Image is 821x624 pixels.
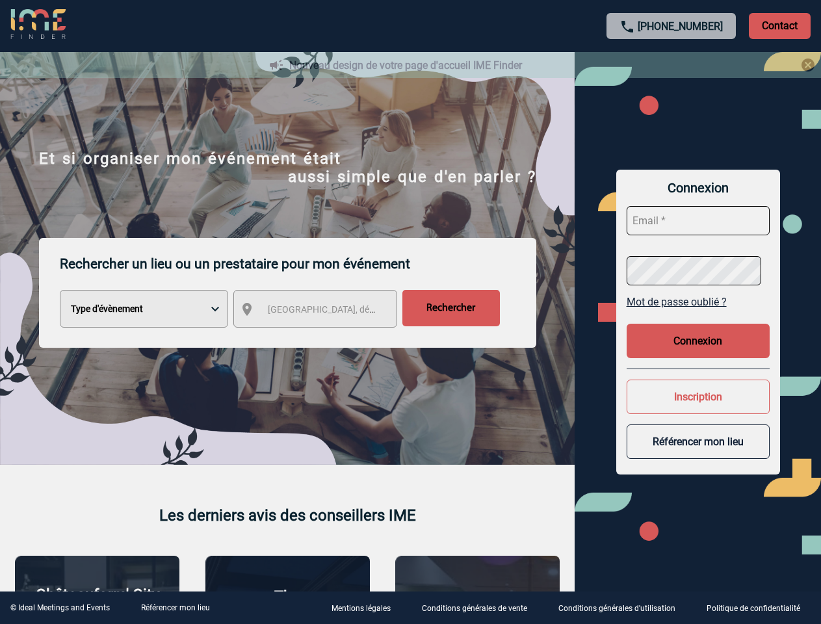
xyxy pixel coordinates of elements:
p: Conditions générales de vente [422,604,527,614]
a: Référencer mon lieu [141,603,210,612]
a: Conditions générales d'utilisation [548,602,696,614]
div: © Ideal Meetings and Events [10,603,110,612]
a: Mentions légales [321,602,411,614]
p: Politique de confidentialité [707,604,800,614]
a: Conditions générales de vente [411,602,548,614]
a: Politique de confidentialité [696,602,821,614]
p: Mentions légales [332,604,391,614]
p: Conditions générales d'utilisation [558,604,675,614]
